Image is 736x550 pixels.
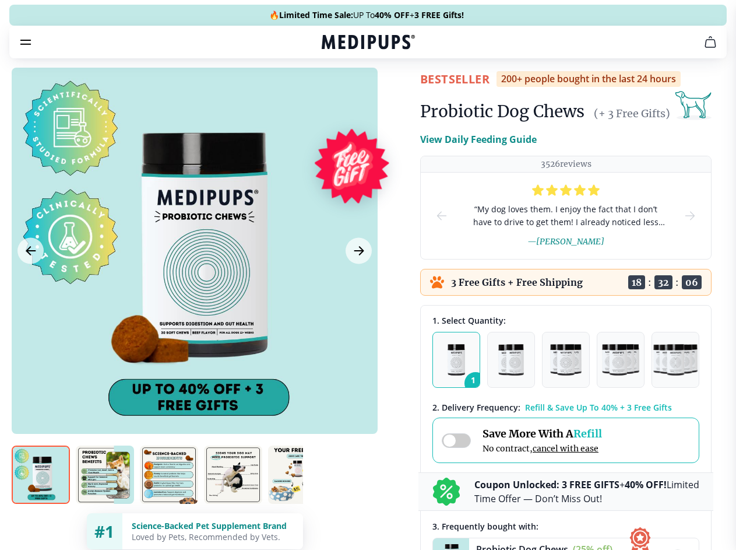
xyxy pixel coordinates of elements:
span: (+ 3 Free Gifts) [594,107,670,120]
span: 06 [682,275,702,289]
p: + Limited Time Offer — Don’t Miss Out! [474,478,699,506]
div: Science-Backed Pet Supplement Brand [132,520,294,531]
img: Probiotic Dog Chews | Natural Dog Supplements [140,446,198,504]
span: Refill [573,427,602,440]
img: Pack of 2 - Natural Dog Supplements [498,344,524,376]
img: Probiotic Dog Chews | Natural Dog Supplements [268,446,326,504]
button: burger-menu [19,35,33,49]
button: Previous Image [17,238,44,264]
img: Pack of 3 - Natural Dog Supplements [550,344,582,376]
span: #1 [94,520,114,542]
a: Medipups [322,33,415,53]
b: Coupon Unlocked: 3 FREE GIFTS [474,478,619,491]
span: 🔥 UP To + [269,9,464,21]
img: Pack of 1 - Natural Dog Supplements [448,344,466,376]
button: cart [696,28,724,56]
span: 18 [628,275,645,289]
span: — [PERSON_NAME] [527,236,604,247]
span: 3 . Frequently bought with: [432,521,538,532]
div: Loved by Pets, Recommended by Vets. [132,531,294,542]
h1: Probiotic Dog Chews [420,101,584,122]
img: Probiotic Dog Chews | Natural Dog Supplements [76,446,134,504]
span: Refill & Save Up To 40% + 3 Free Gifts [525,402,672,413]
img: Pack of 5 - Natural Dog Supplements [653,344,698,376]
span: 2 . Delivery Frequency: [432,402,520,413]
button: 1 [432,332,480,388]
span: Save More With A [483,427,602,440]
span: cancel with ease [533,443,598,454]
button: next-slide [683,173,697,259]
p: 3526 reviews [541,159,591,170]
img: Probiotic Dog Chews | Natural Dog Supplements [204,446,262,504]
span: BestSeller [420,71,490,87]
span: “ My dog loves them. I enjoy the fact that I don’t have to drive to get them! I already noticed l... [467,203,664,229]
img: Probiotic Dog Chews | Natural Dog Supplements [12,446,70,504]
button: Next Image [346,238,372,264]
div: 200+ people bought in the last 24 hours [496,71,681,87]
p: View Daily Feeding Guide [420,132,537,146]
span: 32 [654,275,672,289]
p: 3 Free Gifts + Free Shipping [451,276,583,288]
button: prev-slide [435,173,449,259]
img: Pack of 4 - Natural Dog Supplements [602,344,639,376]
b: 40% OFF! [625,478,667,491]
span: 1 [464,372,487,394]
span: : [648,276,652,288]
span: No contract, [483,443,602,454]
span: : [675,276,679,288]
div: 1. Select Quantity: [432,315,699,326]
